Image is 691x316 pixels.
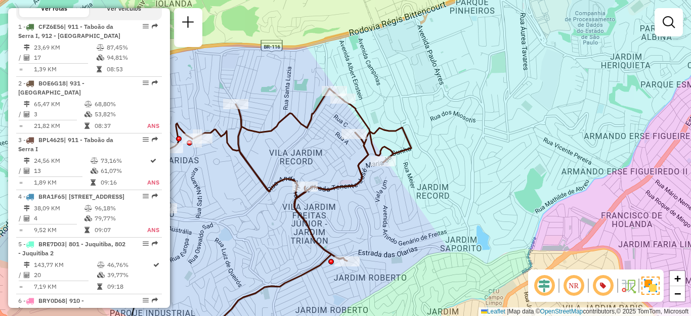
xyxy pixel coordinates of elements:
td: = [18,282,23,292]
i: Total de Atividades [24,55,30,61]
span: BRA1F65 [38,193,65,200]
span: CFZ6E56 [38,23,64,30]
span: BRY0D68 [38,297,65,304]
td: 96,18% [94,203,136,213]
span: | 801 - Juquitiba, 802 - Juquitiba 2 [18,240,125,257]
td: 09:16 [100,177,147,188]
td: 17 [33,53,96,63]
td: / [18,166,23,176]
span: | 931 - [GEOGRAPHIC_DATA] [18,79,84,96]
i: Distância Total [24,205,30,211]
td: = [18,121,23,131]
td: 73,16% [100,156,147,166]
span: | 911 - Taboão da Serra I, 912 - [GEOGRAPHIC_DATA] [18,23,120,39]
em: Rota exportada [152,193,158,199]
em: Rota exportada [152,23,158,29]
td: 13 [33,166,90,176]
span: 3 - [18,136,113,153]
span: 6 - [18,297,84,313]
i: Rota otimizada [153,262,159,268]
span: | 911 - Taboão da Serra I [18,136,113,153]
span: + [674,272,681,285]
em: Opções [143,137,149,143]
td: 46,76% [107,260,152,270]
td: 21,82 KM [33,121,84,131]
td: 7,19 KM [33,282,97,292]
a: Zoom out [670,286,685,301]
td: ANS [136,121,160,131]
i: % de utilização do peso [97,44,104,51]
a: Zoom in [670,271,685,286]
td: 94,81% [106,53,157,63]
td: 1,89 KM [33,177,90,188]
em: Rota exportada [152,80,158,86]
span: Ocultar deslocamento [532,274,556,298]
td: 20 [33,270,97,280]
i: % de utilização do peso [84,205,92,211]
td: = [18,64,23,74]
td: / [18,53,23,63]
td: / [18,109,23,119]
td: ANS [147,177,160,188]
i: % de utilização do peso [91,158,98,164]
i: Rota otimizada [150,158,156,164]
span: − [674,287,681,300]
td: = [18,177,23,188]
i: Total de Atividades [24,168,30,174]
em: Rota exportada [152,297,158,303]
i: Distância Total [24,262,30,268]
a: Nova sessão e pesquisa [178,12,198,35]
span: BPL4625 [38,136,64,144]
i: Total de Atividades [24,272,30,278]
span: | [507,308,508,315]
em: Opções [143,297,149,303]
i: Tempo total em rota [84,227,90,233]
td: 08:37 [94,121,136,131]
i: Tempo total em rota [91,179,96,186]
i: % de utilização do peso [84,101,92,107]
td: / [18,213,23,223]
div: Map data © contributors,© 2025 TomTom, Microsoft [479,307,691,316]
td: 4 [33,213,84,223]
span: BOE6G18 [38,79,66,87]
td: 09:18 [107,282,152,292]
em: Opções [143,193,149,199]
td: ANS [136,225,160,235]
td: = [18,225,23,235]
td: 1,39 KM [33,64,96,74]
i: Tempo total em rota [97,66,102,72]
i: Distância Total [24,44,30,51]
td: 9,52 KM [33,225,84,235]
td: 3 [33,109,84,119]
a: Exibir filtros [659,12,679,32]
i: Tempo total em rota [84,123,90,129]
a: OpenStreetMap [540,308,583,315]
td: 79,77% [94,213,136,223]
td: 08:53 [106,64,157,74]
img: Fluxo de ruas [620,278,636,294]
span: | [STREET_ADDRESS] [65,193,124,200]
td: 24,56 KM [33,156,90,166]
td: 53,82% [94,109,136,119]
i: Distância Total [24,158,30,164]
em: Opções [143,23,149,29]
i: % de utilização da cubagem [97,272,105,278]
i: % de utilização da cubagem [91,168,98,174]
td: 39,77% [107,270,152,280]
img: Exibir/Ocultar setores [641,277,660,295]
span: Exibir número da rota [591,274,615,298]
span: Ocultar NR [562,274,586,298]
i: % de utilização da cubagem [84,215,92,221]
td: 65,47 KM [33,99,84,109]
td: 38,09 KM [33,203,84,213]
span: 2 - [18,79,84,96]
td: 143,77 KM [33,260,97,270]
span: 5 - [18,240,125,257]
em: Opções [143,241,149,247]
i: Total de Atividades [24,215,30,221]
i: Distância Total [24,101,30,107]
i: % de utilização da cubagem [97,55,104,61]
em: Rota exportada [152,241,158,247]
span: 1 - [18,23,120,39]
td: / [18,270,23,280]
